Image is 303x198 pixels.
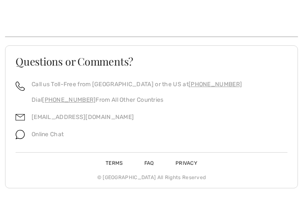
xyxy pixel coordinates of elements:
[134,160,164,166] a: FAQ
[32,131,64,138] span: Online Chat
[32,114,134,121] a: [EMAIL_ADDRESS][DOMAIN_NAME]
[32,95,242,104] p: Dial From All Other Countries
[189,81,242,88] a: [PHONE_NUMBER]
[42,96,96,103] a: [PHONE_NUMBER]
[16,167,287,181] div: © [GEOGRAPHIC_DATA] All Rights Reserved
[16,82,25,91] img: call
[96,160,133,166] a: Terms
[16,113,25,122] img: email
[165,160,207,166] a: Privacy
[16,56,287,66] h3: Questions or Comments?
[16,130,25,139] img: chat
[32,80,242,89] p: Call us Toll-Free from [GEOGRAPHIC_DATA] or the US at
